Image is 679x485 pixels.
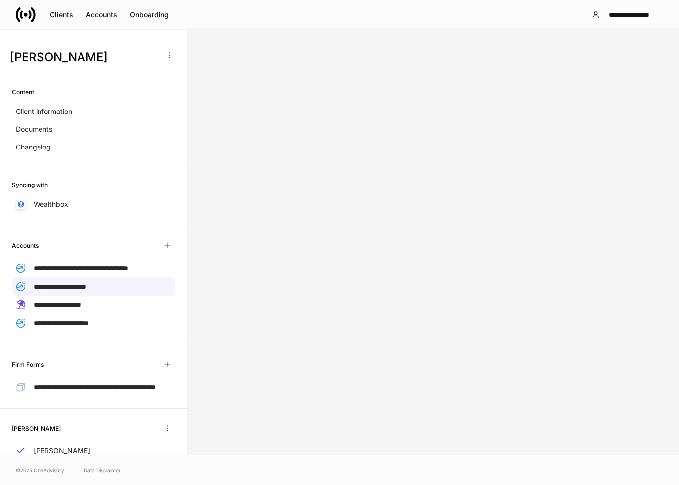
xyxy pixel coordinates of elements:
div: Onboarding [130,10,169,20]
a: Data Disclaimer [84,466,120,474]
p: Documents [16,124,52,134]
button: Accounts [80,7,123,23]
p: Changelog [16,142,51,152]
p: [PERSON_NAME] [34,446,90,456]
h6: Content [12,87,34,97]
a: [PERSON_NAME] [12,442,175,460]
h3: [PERSON_NAME] [10,49,158,65]
span: © 2025 OneAdvisory [16,466,64,474]
button: Onboarding [123,7,175,23]
h6: Accounts [12,241,39,250]
h6: [PERSON_NAME] [12,424,61,433]
a: Wealthbox [12,195,175,213]
p: Client information [16,107,72,116]
h6: Syncing with [12,180,48,189]
h6: Firm Forms [12,360,44,369]
p: Wealthbox [34,199,68,209]
a: Documents [12,120,175,138]
a: Client information [12,103,175,120]
div: Accounts [86,10,117,20]
div: Clients [50,10,73,20]
button: Clients [43,7,80,23]
a: Changelog [12,138,175,156]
